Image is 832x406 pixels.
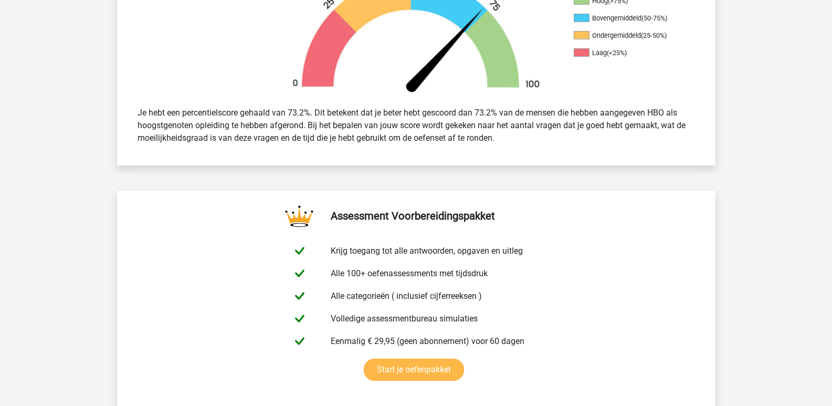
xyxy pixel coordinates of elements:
div: (50-75%) [641,14,667,22]
li: Bovengemiddeld [574,14,679,23]
a: Start je oefenpakket [364,359,464,381]
div: (<25%) [607,49,627,57]
li: Ondergemiddeld [574,31,679,40]
div: (25-50%) [641,32,667,39]
div: Je hebt een percentielscore gehaald van 73.2%. Dit betekent dat je beter hebt gescoord dan 73.2% ... [130,102,703,149]
li: Laag [574,48,679,58]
